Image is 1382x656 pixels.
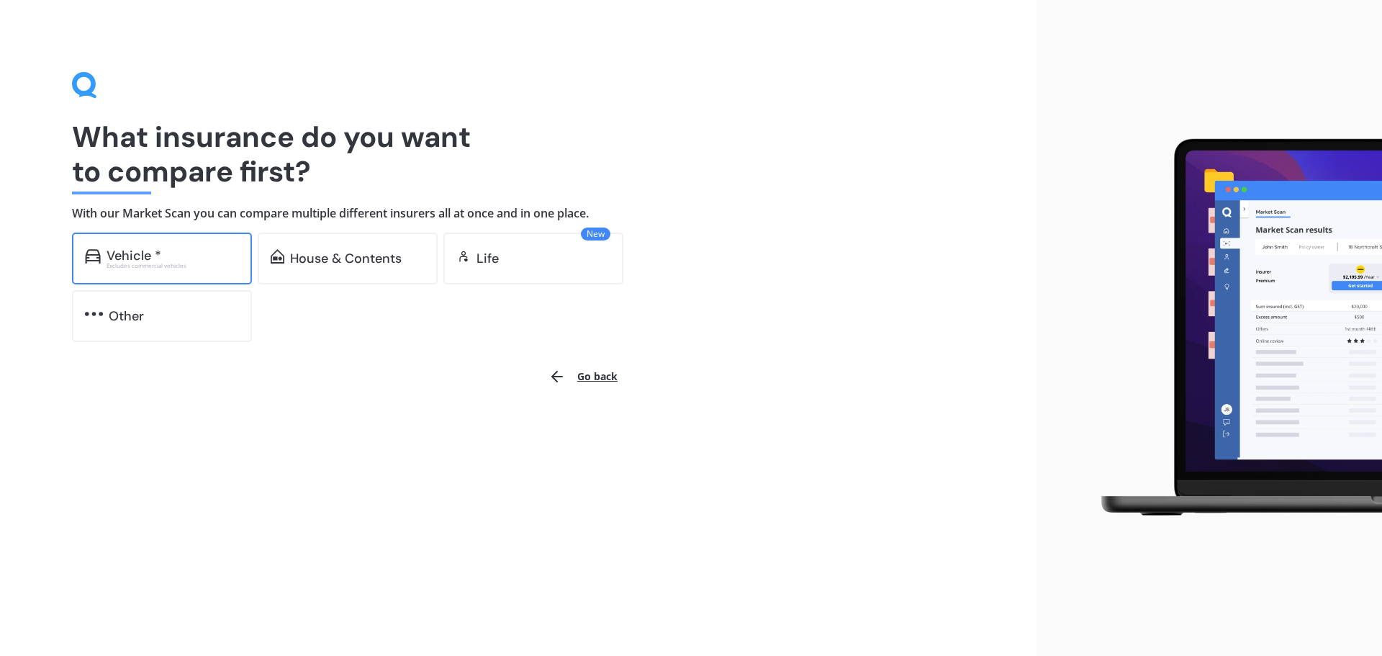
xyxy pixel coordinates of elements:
[290,251,402,266] div: House & Contents
[477,251,499,266] div: Life
[85,307,103,321] img: other.81dba5aafe580aa69f38.svg
[72,120,965,189] h1: What insurance do you want to compare first?
[72,206,965,221] h4: With our Market Scan you can compare multiple different insurers all at once and in one place.
[271,249,284,264] img: home-and-contents.b802091223b8502ef2dd.svg
[581,228,610,241] span: New
[85,249,101,264] img: car.f15378c7a67c060ca3f3.svg
[107,248,161,263] div: Vehicle *
[1080,130,1382,526] img: laptop.webp
[540,359,626,394] button: Go back
[456,249,471,264] img: life.f720d6a2d7cdcd3ad642.svg
[107,263,239,269] div: Excludes commercial vehicles
[109,309,144,323] div: Other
